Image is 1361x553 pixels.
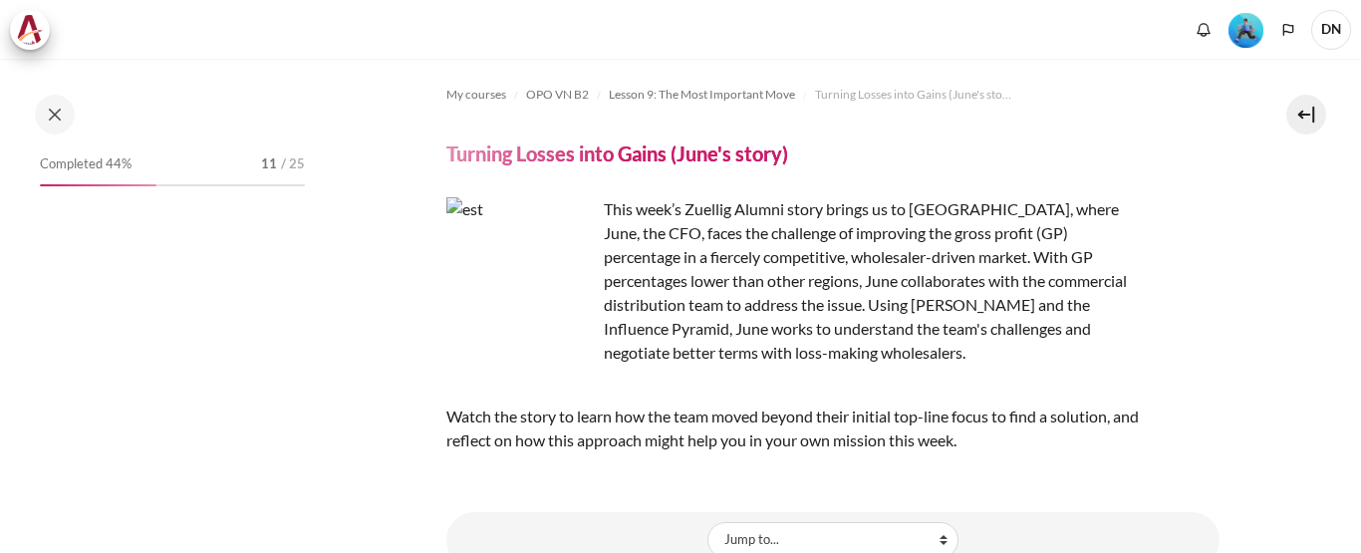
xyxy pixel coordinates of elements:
[815,86,1014,104] span: Turning Losses into Gains (June's story)
[10,10,60,50] a: Architeck Architeck
[446,86,506,104] span: My courses
[526,86,589,104] span: OPO VN B2
[526,83,589,107] a: OPO VN B2
[1311,10,1351,50] a: User menu
[815,83,1014,107] a: Turning Losses into Gains (June's story)
[40,154,132,174] span: Completed 44%
[446,197,1144,365] p: This week’s Zuellig Alumni story brings us to [GEOGRAPHIC_DATA], where June, the CFO, faces the c...
[261,154,277,174] span: 11
[1228,13,1263,48] img: Level #3
[446,140,788,166] h4: Turning Losses into Gains (June's story)
[1189,15,1219,45] div: Show notification window with no new notifications
[609,86,795,104] span: Lesson 9: The Most Important Move
[16,15,44,45] img: Architeck
[1221,11,1271,48] a: Level #3
[609,83,795,107] a: Lesson 9: The Most Important Move
[1228,11,1263,48] div: Level #3
[40,184,156,186] div: 44%
[446,197,596,347] img: est
[1311,10,1351,50] span: DN
[281,154,305,174] span: / 25
[446,83,506,107] a: My courses
[1273,15,1303,45] button: Languages
[446,79,1220,111] nav: Navigation bar
[446,405,1144,452] p: Watch the story to learn how the team moved beyond their initial top-line focus to find a solutio...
